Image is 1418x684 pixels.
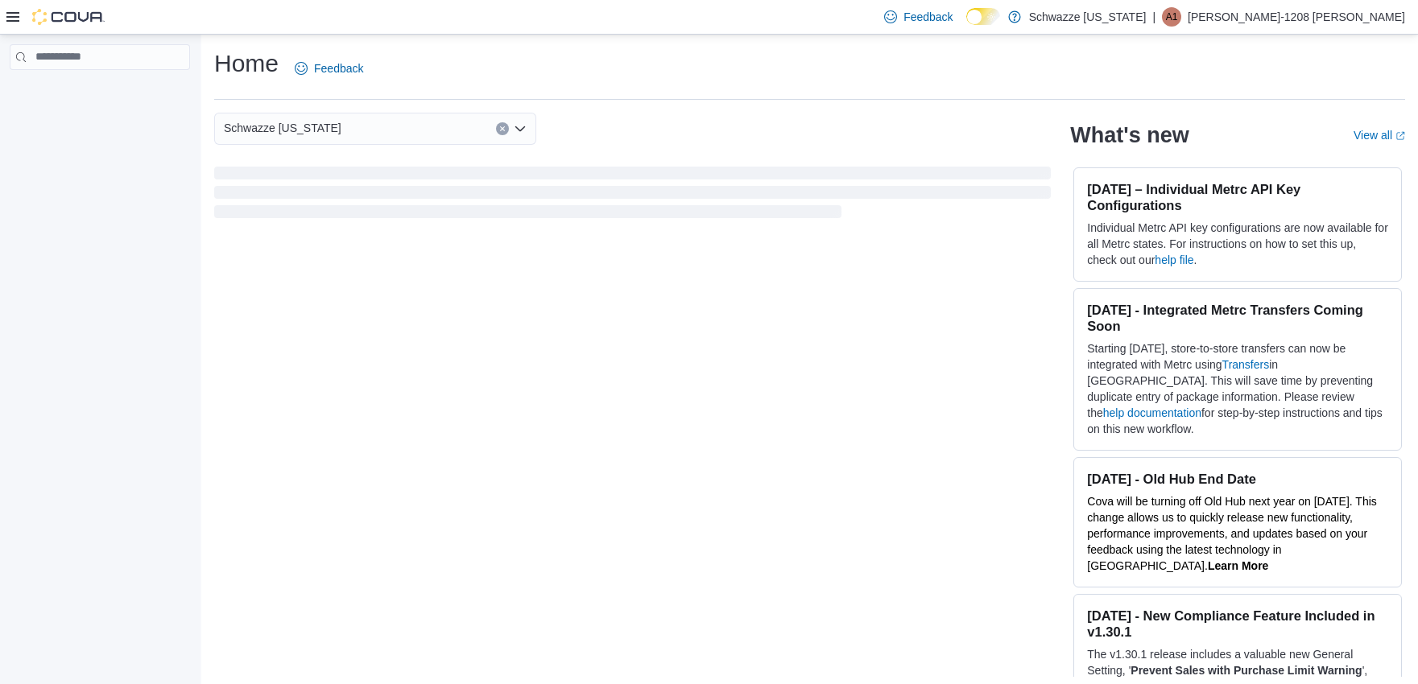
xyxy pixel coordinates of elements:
span: A1 [1166,7,1178,27]
h3: [DATE] - New Compliance Feature Included in v1.30.1 [1087,608,1388,640]
a: Transfers [1222,358,1270,371]
a: help documentation [1103,406,1201,419]
input: Dark Mode [966,8,1000,25]
p: Individual Metrc API key configurations are now available for all Metrc states. For instructions ... [1087,220,1388,268]
span: Feedback [903,9,953,25]
a: Learn More [1208,559,1268,572]
button: Clear input [496,122,509,135]
span: Loading [214,170,1051,221]
h3: [DATE] - Old Hub End Date [1087,471,1388,487]
h2: What's new [1070,122,1189,148]
svg: External link [1395,131,1405,141]
a: Feedback [288,52,370,84]
a: View allExternal link [1354,129,1405,142]
img: Cova [32,9,105,25]
strong: Prevent Sales with Purchase Limit Warning [1131,664,1362,677]
nav: Complex example [10,73,190,112]
h3: [DATE] – Individual Metrc API Key Configurations [1087,181,1388,213]
a: Feedback [878,1,959,33]
span: Cova will be turning off Old Hub next year on [DATE]. This change allows us to quickly release ne... [1087,495,1377,572]
p: Schwazze [US_STATE] [1029,7,1147,27]
h1: Home [214,47,279,80]
h3: [DATE] - Integrated Metrc Transfers Coming Soon [1087,302,1388,334]
a: help file [1155,253,1193,266]
span: Schwazze [US_STATE] [224,118,341,138]
div: Arthur-1208 Emsley [1162,7,1181,27]
p: Starting [DATE], store-to-store transfers can now be integrated with Metrc using in [GEOGRAPHIC_D... [1087,340,1388,437]
p: | [1152,7,1155,27]
span: Dark Mode [966,25,967,26]
span: Feedback [314,60,363,76]
button: Open list of options [514,122,527,135]
p: [PERSON_NAME]-1208 [PERSON_NAME] [1188,7,1405,27]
